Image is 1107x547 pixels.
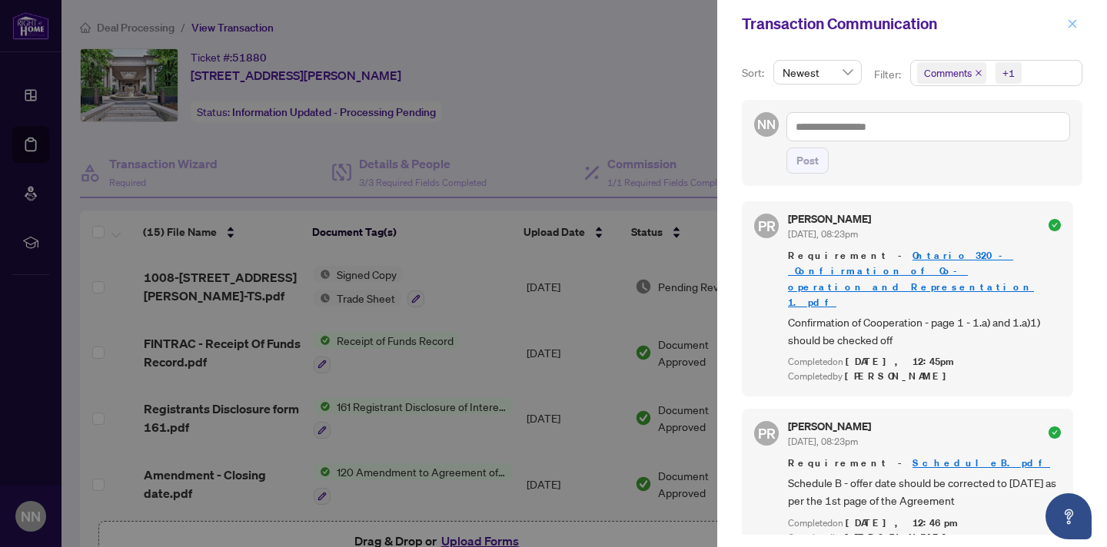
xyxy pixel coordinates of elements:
span: Newest [783,61,853,84]
h5: [PERSON_NAME] [788,214,871,224]
p: Filter: [874,66,903,83]
span: PR [758,423,776,444]
div: Transaction Communication [742,12,1062,35]
span: check-circle [1049,219,1061,231]
span: check-circle [1049,426,1061,439]
div: +1 [1002,65,1015,81]
span: Requirement - [788,248,1061,310]
span: NN [757,114,776,134]
div: Completed by [788,370,1061,384]
span: [PERSON_NAME] [845,370,955,383]
button: Post [786,148,829,174]
h5: [PERSON_NAME] [788,421,871,432]
span: close [1067,18,1078,29]
a: Ontario_320_-_Confirmation_of_Co-operation_and_Representation 1.pdf [788,249,1034,308]
span: Schedule B - offer date should be corrected to [DATE] as per the 1st page of the Agreement [788,474,1061,510]
span: [DATE], 12:46pm [846,516,960,529]
div: Completed on [788,355,1061,370]
span: PR [758,215,776,237]
span: close [975,69,982,77]
span: [DATE], 08:23pm [788,436,858,447]
span: Comments [924,65,972,81]
span: Requirement - [788,456,1061,471]
p: Sort: [742,65,767,81]
span: [DATE], 12:45pm [846,355,956,368]
div: Completed by [788,531,1061,545]
a: ScheduleB.pdf [913,456,1050,469]
span: Comments [917,62,986,84]
span: [PERSON_NAME] [845,531,955,544]
span: Confirmation of Cooperation - page 1 - 1.a) and 1.a)1) should be checked off [788,313,1061,350]
span: [DATE], 08:23pm [788,228,858,240]
button: Open asap [1045,493,1092,539]
div: Completed on [788,516,1061,531]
